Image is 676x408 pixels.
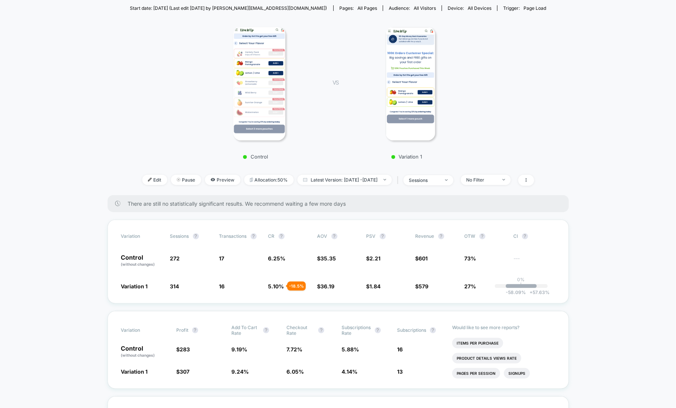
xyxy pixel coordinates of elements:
span: 314 [170,283,179,289]
span: 5.10 % [268,283,284,289]
li: Signups [504,368,530,379]
span: 307 [180,368,189,375]
span: Variation [121,233,163,239]
span: Profit [176,327,188,333]
span: $ [176,346,190,353]
div: No Filter [467,177,497,183]
span: 36.19 [321,283,335,289]
span: Pause [171,175,201,185]
button: ? [375,327,381,333]
img: edit [148,178,152,182]
img: end [177,178,180,182]
img: end [502,179,505,180]
span: 272 [170,255,180,262]
span: 35.35 [321,255,336,262]
button: ? [331,233,337,239]
span: 6.25 % [268,255,286,262]
p: Variation 1 [346,154,467,160]
span: 16 [397,346,403,353]
span: 579 [419,283,429,289]
span: -58.09 % [506,289,526,295]
span: There are still no statistically significant results. We recommend waiting a few more days [128,200,554,207]
button: ? [251,233,257,239]
div: Audience: [389,5,436,11]
li: Items Per Purchase [452,338,503,348]
div: Pages: [339,5,377,11]
span: Checkout Rate [286,325,314,336]
span: Subscriptions [397,327,426,333]
img: end [445,179,448,181]
button: ? [430,327,436,333]
button: ? [279,233,285,239]
span: (without changes) [121,262,155,266]
button: ? [192,327,198,333]
span: 2.21 [370,255,381,262]
button: ? [263,327,269,333]
span: 4.14 % [342,368,358,375]
span: 9.24 % [231,368,249,375]
span: 6.05 % [286,368,304,375]
span: $ [317,255,336,262]
span: Start date: [DATE] (Last edit [DATE] by [PERSON_NAME][EMAIL_ADDRESS][DOMAIN_NAME]) [130,5,327,11]
span: Variation 1 [121,368,148,375]
div: sessions [409,177,439,183]
span: 73% [465,255,476,262]
img: Variation 1 main [386,27,435,140]
span: Page Load [524,5,546,11]
span: Sessions [170,233,189,239]
span: 17 [219,255,225,262]
span: 9.19 % [231,346,247,353]
button: ? [193,233,199,239]
span: Variation [121,325,163,336]
button: ? [380,233,386,239]
span: 7.72 % [286,346,302,353]
img: Control main [233,27,285,140]
button: ? [318,327,324,333]
span: 5.88 % [342,346,359,353]
button: ? [438,233,444,239]
span: 16 [219,283,225,289]
span: CR [268,233,275,239]
span: Edit [142,175,167,185]
span: OTW [465,233,506,239]
span: $ [416,255,428,262]
span: $ [176,368,189,375]
span: Variation 1 [121,283,148,289]
span: $ [366,283,381,289]
span: | [396,175,403,186]
span: $ [317,283,335,289]
span: $ [366,255,381,262]
span: AOV [317,233,328,239]
img: calendar [303,178,307,182]
li: Product Details Views Rate [452,353,521,363]
li: Pages Per Session [452,368,500,379]
p: | [520,282,522,288]
span: Transactions [219,233,247,239]
p: Would like to see more reports? [452,325,555,330]
span: 27% [465,283,476,289]
span: all pages [357,5,377,11]
span: 283 [180,346,190,353]
span: Revenue [416,233,434,239]
span: 57.63 % [526,289,550,295]
p: Control [194,154,317,160]
span: 601 [419,255,428,262]
span: PSV [366,233,376,239]
span: Add To Cart Rate [231,325,259,336]
p: Control [121,345,169,358]
div: - 18.5 % [287,282,306,291]
span: Latest Version: [DATE] - [DATE] [297,175,392,185]
div: Trigger: [503,5,546,11]
span: $ [416,283,429,289]
span: CI [514,233,555,239]
img: rebalance [250,178,253,182]
span: All Visitors [414,5,436,11]
p: 0% [517,277,525,282]
span: 13 [397,368,403,375]
span: VS [333,79,339,86]
span: Allocation: 50% [244,175,294,185]
button: ? [479,233,485,239]
p: Control [121,254,163,267]
span: all devices [468,5,491,11]
span: Subscriptions Rate [342,325,371,336]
